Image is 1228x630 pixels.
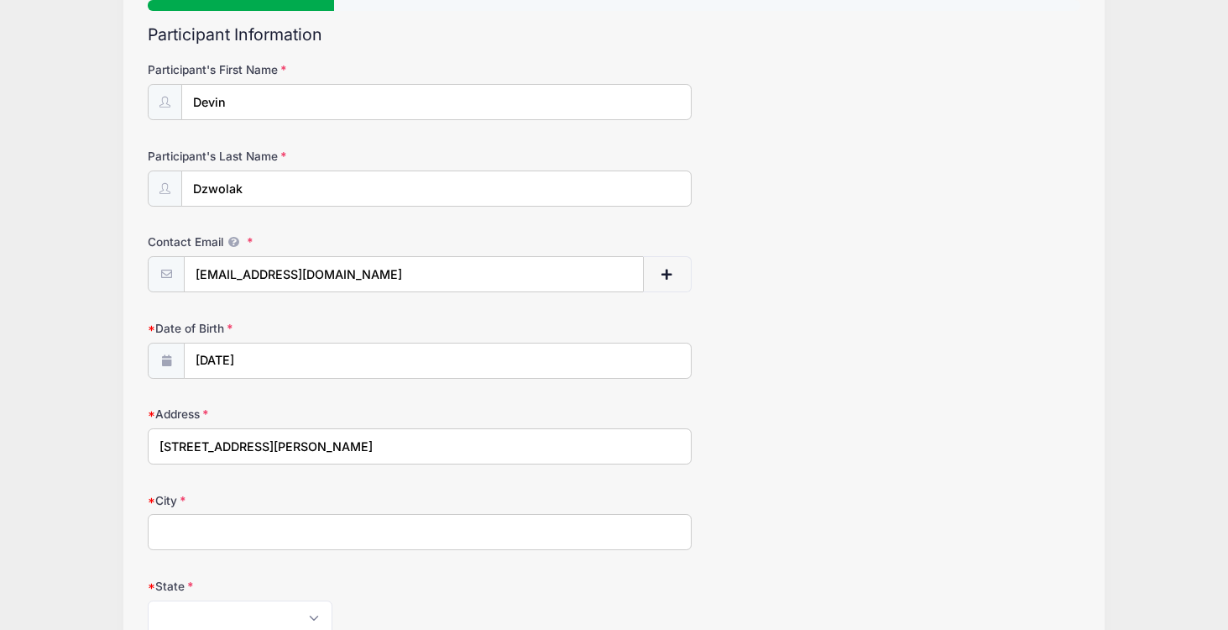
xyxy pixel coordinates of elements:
[148,492,458,509] label: City
[148,234,458,250] label: Contact Email
[148,148,458,165] label: Participant's Last Name
[148,578,458,595] label: State
[184,343,692,379] input: mm/dd/yyyy
[148,61,458,78] label: Participant's First Name
[181,171,692,207] input: Participant's Last Name
[148,320,458,337] label: Date of Birth
[148,25,1080,45] h2: Participant Information
[148,406,458,423] label: Address
[181,84,692,120] input: Participant's First Name
[184,256,644,292] input: email@email.com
